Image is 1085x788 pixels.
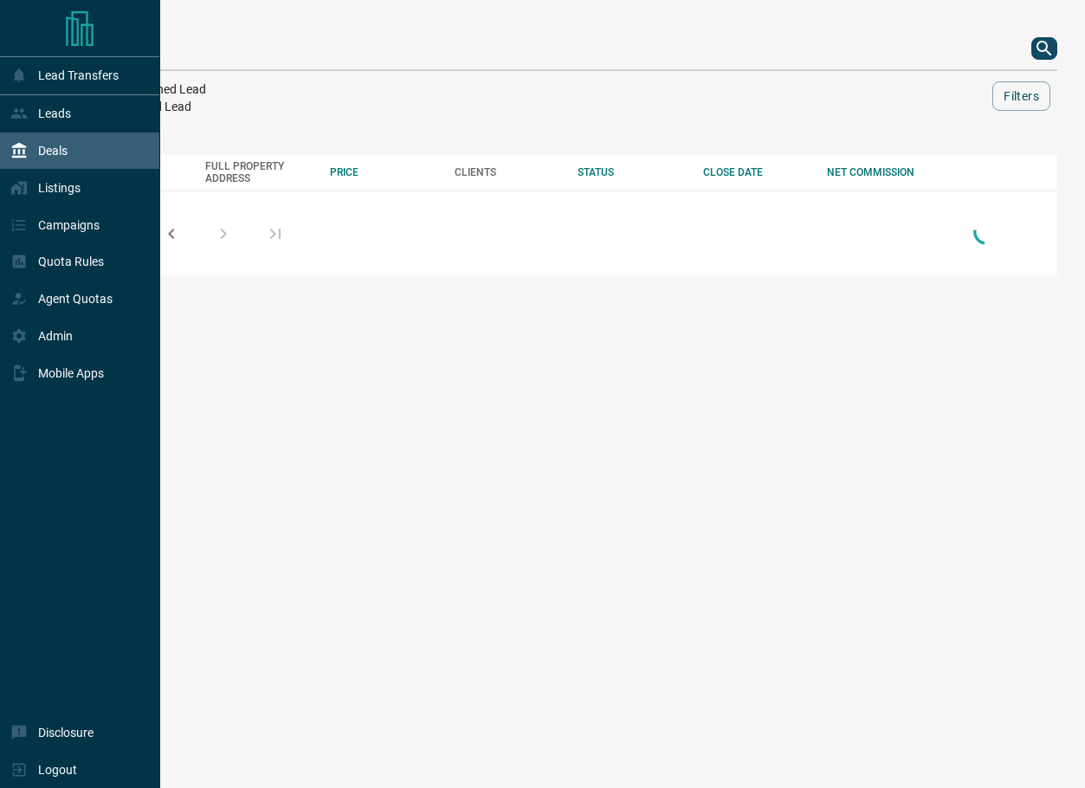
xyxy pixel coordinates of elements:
[992,81,1050,111] button: Filters
[205,160,313,184] div: FULL PROPERTY ADDRESS
[827,166,937,178] div: NET COMMISSION
[1031,37,1057,60] button: search button
[969,215,1004,252] div: Loading
[703,166,811,178] div: CLOSE DATE
[578,166,685,178] div: STATUS
[330,166,436,178] div: PRICE
[455,166,561,178] div: CLIENTS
